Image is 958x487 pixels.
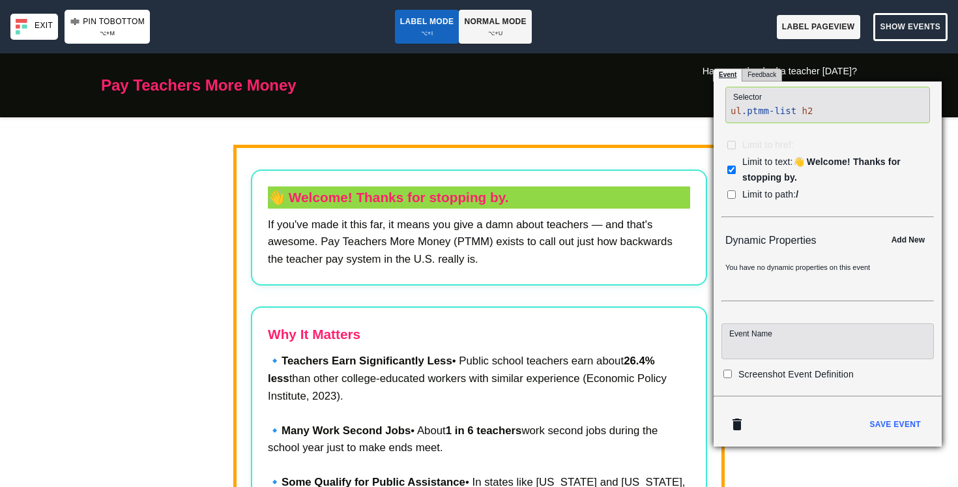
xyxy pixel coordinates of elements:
strong: 1 in 6 teachers [446,424,522,437]
strong: 26.4% less [268,355,655,385]
p: 🔹 • About work second jobs during the school year just to make ends meet. [268,422,690,458]
p: If you've made it this far, it means you give a damn about teachers — and that's awesome. Pay Tea... [268,216,690,269]
a: Pay Teachers More Money [101,73,297,98]
strong: Teachers Earn Significantly Less [282,355,452,367]
h2: 👋 Welcome! Thanks for stopping by. [268,186,690,208]
span: Have you thanked a teacher [DATE]? [703,64,857,79]
strong: Many Work Second Jobs [282,424,411,437]
p: 🔹 • Public school teachers earn about than other college-educated workers with similar experience... [268,353,690,406]
h2: Why It Matters [268,323,690,345]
